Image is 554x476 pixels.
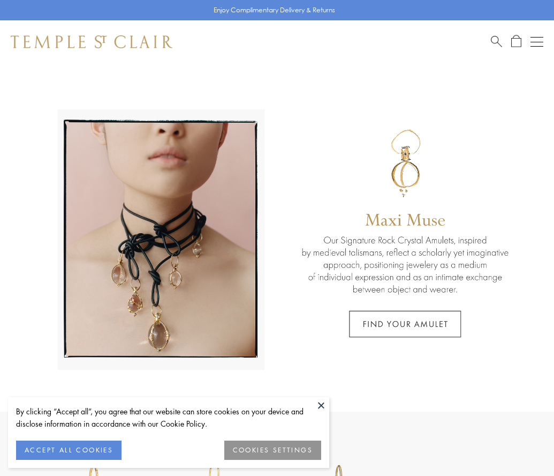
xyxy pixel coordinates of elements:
div: By clicking “Accept all”, you agree that our website can store cookies on your device and disclos... [16,405,321,430]
button: Open navigation [530,35,543,48]
button: COOKIES SETTINGS [224,441,321,460]
img: Temple St. Clair [11,35,172,48]
p: Enjoy Complimentary Delivery & Returns [214,5,335,16]
button: ACCEPT ALL COOKIES [16,441,122,460]
a: Search [491,35,502,48]
a: Open Shopping Bag [511,35,521,48]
